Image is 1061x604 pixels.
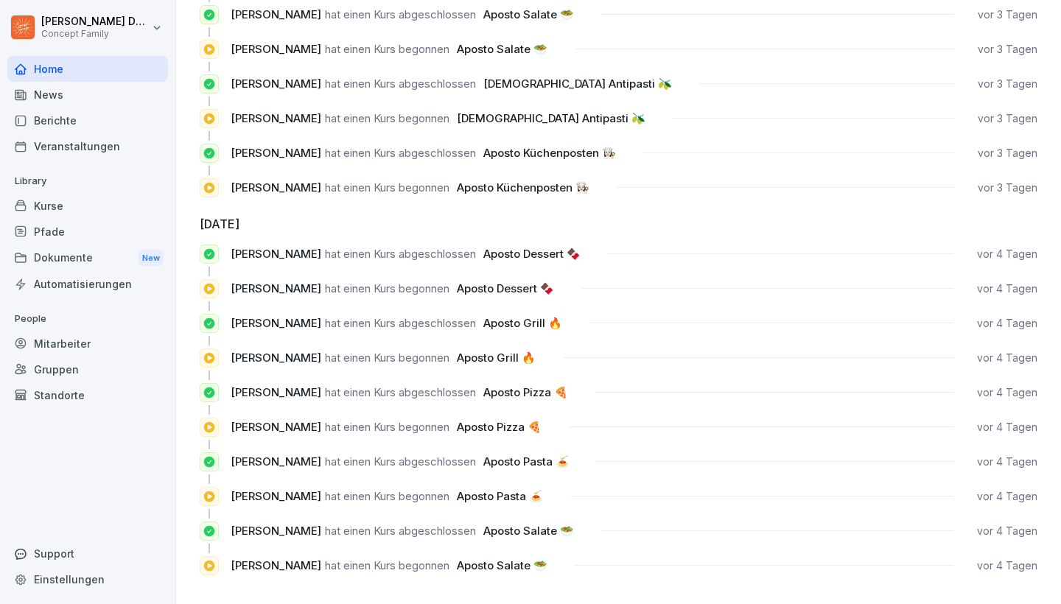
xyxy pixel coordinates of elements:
[200,215,1037,233] h6: [DATE]
[41,15,149,28] p: [PERSON_NAME] Dzurny
[231,111,321,125] span: [PERSON_NAME]
[325,281,449,295] span: hat einen Kurs begonnen
[325,146,476,160] span: hat einen Kurs abgeschlossen
[325,420,449,434] span: hat einen Kurs begonnen
[483,146,616,160] span: Aposto Küchenposten 👩🏻‍🍳
[978,180,1037,195] p: vor 3 Tagen
[231,454,321,468] span: [PERSON_NAME]
[41,29,149,39] p: Concept Family
[457,180,589,194] span: Aposto Küchenposten 👩🏻‍🍳
[231,7,321,21] span: [PERSON_NAME]
[325,247,476,261] span: hat einen Kurs abgeschlossen
[7,271,168,297] a: Automatisierungen
[7,82,168,108] a: News
[7,357,168,382] a: Gruppen
[231,247,321,261] span: [PERSON_NAME]
[231,420,321,434] span: [PERSON_NAME]
[483,385,568,399] span: Aposto Pizza 🍕
[978,42,1037,57] p: vor 3 Tagen
[325,558,449,572] span: hat einen Kurs begonnen
[231,558,321,572] span: [PERSON_NAME]
[457,42,547,56] span: Aposto Salate 🥗
[457,489,543,503] span: Aposto Pasta 🍝
[325,351,449,365] span: hat einen Kurs begonnen
[231,77,321,91] span: [PERSON_NAME]
[457,281,554,295] span: Aposto Dessert 🍫
[7,219,168,245] a: Pfade
[7,566,168,592] a: Einstellungen
[978,7,1037,22] p: vor 3 Tagen
[7,169,168,193] p: Library
[483,454,570,468] span: Aposto Pasta 🍝
[483,7,574,21] span: Aposto Salate 🥗
[7,382,168,408] a: Standorte
[977,351,1037,365] p: vor 4 Tagen
[325,111,449,125] span: hat einen Kurs begonnen
[977,558,1037,573] p: vor 4 Tagen
[231,281,321,295] span: [PERSON_NAME]
[7,307,168,331] p: People
[7,245,168,272] a: DokumenteNew
[325,454,476,468] span: hat einen Kurs abgeschlossen
[977,247,1037,261] p: vor 4 Tagen
[978,111,1037,126] p: vor 3 Tagen
[978,77,1037,91] p: vor 3 Tagen
[977,524,1037,538] p: vor 4 Tagen
[977,316,1037,331] p: vor 4 Tagen
[231,385,321,399] span: [PERSON_NAME]
[325,489,449,503] span: hat einen Kurs begonnen
[325,77,476,91] span: hat einen Kurs abgeschlossen
[325,316,476,330] span: hat einen Kurs abgeschlossen
[457,420,542,434] span: Aposto Pizza 🍕
[231,180,321,194] span: [PERSON_NAME]
[325,42,449,56] span: hat einen Kurs begonnen
[483,524,574,538] span: Aposto Salate 🥗
[457,558,547,572] span: Aposto Salate 🥗
[457,351,536,365] span: Aposto Grill 🔥
[325,385,476,399] span: hat einen Kurs abgeschlossen
[977,281,1037,296] p: vor 4 Tagen
[231,146,321,160] span: [PERSON_NAME]
[977,385,1037,400] p: vor 4 Tagen
[7,541,168,566] div: Support
[325,7,476,21] span: hat einen Kurs abgeschlossen
[978,146,1037,161] p: vor 3 Tagen
[7,133,168,159] a: Veranstaltungen
[7,56,168,82] a: Home
[7,108,168,133] a: Berichte
[977,420,1037,435] p: vor 4 Tagen
[977,489,1037,504] p: vor 4 Tagen
[231,489,321,503] span: [PERSON_NAME]
[231,351,321,365] span: [PERSON_NAME]
[977,454,1037,469] p: vor 4 Tagen
[231,316,321,330] span: [PERSON_NAME]
[483,247,581,261] span: Aposto Dessert 🍫
[483,316,562,330] span: Aposto Grill 🔥
[7,193,168,219] a: Kurse
[325,180,449,194] span: hat einen Kurs begonnen
[325,524,476,538] span: hat einen Kurs abgeschlossen
[483,77,672,91] span: [DEMOGRAPHIC_DATA] Antipasti 🫒
[231,42,321,56] span: [PERSON_NAME]
[231,524,321,538] span: [PERSON_NAME]
[7,331,168,357] a: Mitarbeiter
[457,111,645,125] span: [DEMOGRAPHIC_DATA] Antipasti 🫒
[139,250,164,267] div: New
[7,245,168,272] div: Dokumente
